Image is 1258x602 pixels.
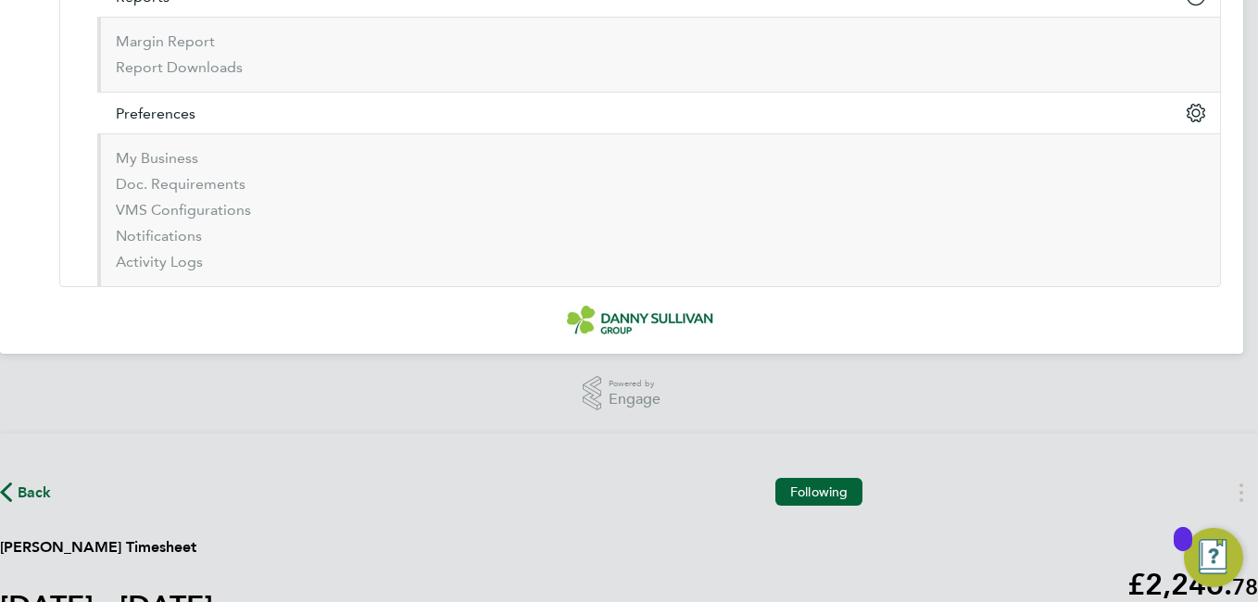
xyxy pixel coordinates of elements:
[116,227,202,245] a: Notifications
[609,392,660,408] span: Engage
[1232,573,1258,600] span: 78
[775,478,862,506] button: Following
[59,306,1221,335] a: Go to home page
[116,201,251,219] a: VMS Configurations
[790,483,848,500] span: Following
[116,32,215,50] a: Margin Report
[567,306,713,335] img: dannysullivan-logo-retina.png
[583,376,661,411] a: Powered byEngage
[1184,528,1243,587] button: Open Resource Center, 12 new notifications
[1127,567,1258,602] app-decimal: £2,246.
[116,105,195,122] span: Preferences
[1225,478,1258,507] button: Timesheets Menu
[116,58,243,76] a: Report Downloads
[116,253,203,270] a: Activity Logs
[97,93,1220,133] button: Preferences
[609,376,660,392] span: Powered by
[18,482,52,504] span: Back
[116,175,245,193] a: Doc. Requirements
[116,149,198,167] a: My Business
